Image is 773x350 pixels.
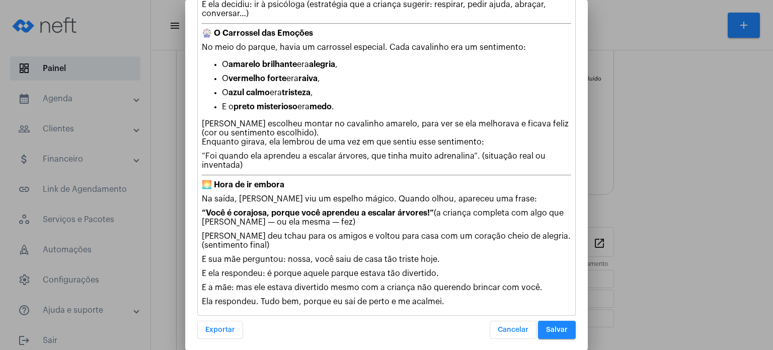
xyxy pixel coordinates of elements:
button: Cancelar [490,321,536,339]
strong: azul calmo [228,89,270,97]
span: Exportar [205,326,235,333]
strong: vermelho forte [228,75,286,83]
p: No meio do parque, havia um carrossel especial. Cada cavalinho era um sentimento: [202,43,571,52]
strong: amarelo brilhante [228,60,297,68]
p: O era , [222,60,571,69]
p: [PERSON_NAME] escolheu montar no cavalinho amarelo, para ver se ela melhorava e ficava feliz (cor... [202,119,571,147]
span: Salvar [546,326,568,333]
strong: 🎡 O Carrossel das Emoções [202,29,313,37]
span: Cancelar [498,326,528,333]
p: O era , [222,74,571,83]
p: Ela respondeu. Tudo bem, porque eu saí de perto e me acalmei. [202,297,571,306]
button: Exportar [197,321,243,339]
p: E a mãe: mas ele estava divertido mesmo com a criança não querendo brincar com você. [202,283,571,292]
strong: 🌅 Hora de ir embora [202,181,284,189]
strong: tristeza [282,89,311,97]
p: Na saída, [PERSON_NAME] viu um espelho mágico. Quando olhou, apareceu uma frase: [202,194,571,203]
p: [PERSON_NAME] deu tchau para os amigos e voltou para casa com um coração cheio de alegria. (senti... [202,232,571,250]
p: “Foi quando ela aprendeu a escalar árvores, que tinha muito adrenalina”. (situação real ou invent... [202,152,571,170]
p: E o era . [222,102,571,111]
strong: medo [310,103,332,111]
button: Salvar [538,321,576,339]
p: E sua mãe perguntou: nossa, você saiu de casa tão triste hoje. [202,255,571,264]
strong: preto misterioso [234,103,297,111]
strong: alegria [309,60,335,68]
p: E ela respondeu: é porque aquele parque estava tão divertido. [202,269,571,278]
p: (a criança completa com algo que [PERSON_NAME] — ou ela mesma — fez) [202,208,571,227]
strong: raiva [298,75,318,83]
p: O era , [222,88,571,97]
strong: “Você é corajosa, porque você aprendeu a escalar árvores!” [202,209,434,217]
